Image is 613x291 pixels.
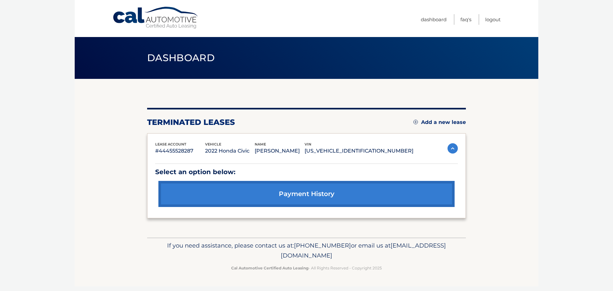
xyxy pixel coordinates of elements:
a: payment history [158,181,455,207]
p: 2022 Honda Civic [205,146,255,155]
h2: terminated leases [147,117,235,127]
span: vin [305,142,311,146]
span: [PHONE_NUMBER] [294,242,351,249]
span: Dashboard [147,52,215,64]
span: lease account [155,142,186,146]
span: name [255,142,266,146]
p: #44455528287 [155,146,205,155]
p: Select an option below: [155,166,458,178]
a: Logout [485,14,501,25]
p: - All Rights Reserved - Copyright 2025 [151,265,462,271]
p: [PERSON_NAME] [255,146,305,155]
a: Cal Automotive [112,6,199,29]
a: FAQ's [460,14,471,25]
strong: Cal Automotive Certified Auto Leasing [231,266,308,270]
a: Dashboard [421,14,447,25]
p: [US_VEHICLE_IDENTIFICATION_NUMBER] [305,146,413,155]
img: accordion-active.svg [448,143,458,154]
img: add.svg [413,120,418,124]
span: vehicle [205,142,221,146]
p: If you need assistance, please contact us at: or email us at [151,240,462,261]
a: Add a new lease [413,119,466,126]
